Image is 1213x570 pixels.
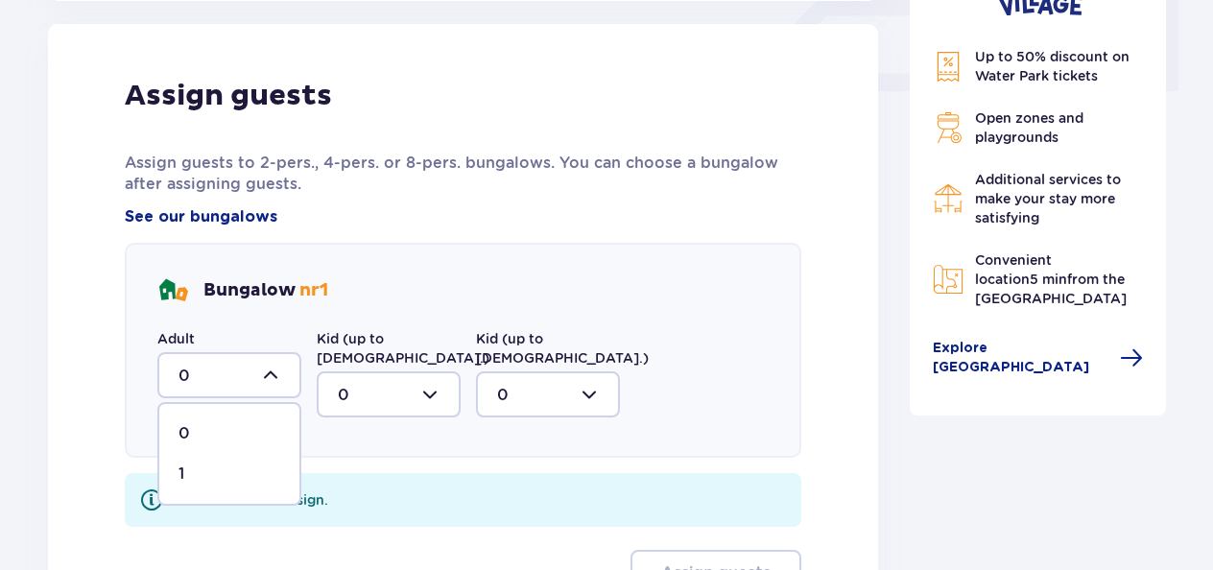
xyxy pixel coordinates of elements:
[476,329,649,368] label: Kid (up to [DEMOGRAPHIC_DATA].)
[125,78,332,114] p: Assign guests
[203,279,328,302] p: Bungalow
[299,279,328,301] span: nr 1
[933,112,963,143] img: Grill Icon
[317,329,489,368] label: Kid (up to [DEMOGRAPHIC_DATA].)
[933,339,1144,377] a: Explore [GEOGRAPHIC_DATA]
[975,110,1083,145] span: Open zones and playgrounds
[125,153,801,195] p: Assign guests to 2-pers., 4-pers. or 8-pers. bungalows. You can choose a bungalow after assigning...
[933,51,963,83] img: Discount Icon
[178,423,190,444] p: 0
[157,275,188,306] img: bungalows Icon
[975,172,1121,226] span: Additional services to make your stay more satisfying
[178,463,184,485] p: 1
[975,49,1130,83] span: Up to 50% discount on Water Park tickets
[1030,272,1067,287] span: 5 min
[975,252,1127,306] span: Convenient location from the [GEOGRAPHIC_DATA]
[933,339,1109,377] span: Explore [GEOGRAPHIC_DATA]
[125,206,277,227] a: See our bungalows
[157,329,195,348] label: Adult
[933,183,963,214] img: Restaurant Icon
[933,264,963,295] img: Map Icon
